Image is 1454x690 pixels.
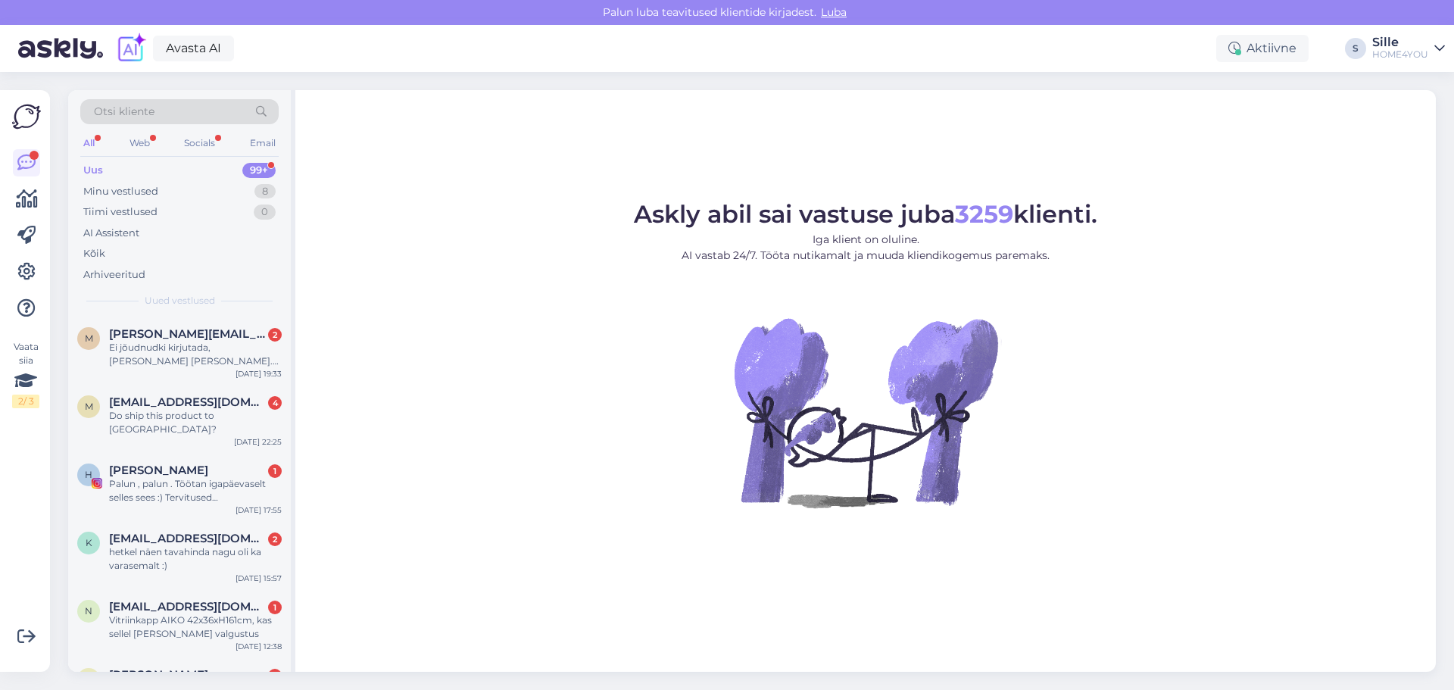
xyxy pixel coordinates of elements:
div: All [80,133,98,153]
div: Uus [83,163,103,178]
div: 2 [268,328,282,342]
div: Minu vestlused [83,184,158,199]
div: Tiimi vestlused [83,205,158,220]
div: [DATE] 17:55 [236,504,282,516]
a: SilleHOME4YOU [1372,36,1445,61]
div: [DATE] 12:38 [236,641,282,652]
div: 99+ [242,163,276,178]
div: [DATE] 15:57 [236,573,282,584]
div: Socials [181,133,218,153]
div: HOME4YOU [1372,48,1428,61]
div: hetkel näen tavahinda nagu oli ka varasemalt :) [109,545,282,573]
span: H [85,469,92,480]
div: Vitriinkapp AIKO 42x36xH161cm, kas sellel [PERSON_NAME] valgustus [109,614,282,641]
span: Natalia90664@gmail.com [109,600,267,614]
div: 8 [254,184,276,199]
span: N [85,605,92,617]
span: m [85,401,93,412]
div: 1 [268,601,282,614]
div: Sille [1372,36,1428,48]
div: S [1345,38,1366,59]
div: Email [247,133,279,153]
span: Uued vestlused [145,294,215,308]
span: k [86,537,92,548]
span: kerttujogiste@gmail.com [109,532,267,545]
span: m [85,333,93,344]
span: Askly abil sai vastuse juba klienti. [634,199,1097,229]
img: Askly Logo [12,102,41,131]
div: Do ship this product to [GEOGRAPHIC_DATA]? [109,409,282,436]
div: AI Assistent [83,226,139,241]
span: matti.pesonen@kolumbus.fi [109,395,267,409]
div: 2 [268,532,282,546]
p: Iga klient on oluline. AI vastab 24/7. Tööta nutikamalt ja muuda kliendikogemus paremaks. [634,232,1097,264]
span: Julia Võsu [109,668,208,682]
a: Avasta AI [153,36,234,61]
div: 4 [268,396,282,410]
div: [DATE] 19:33 [236,368,282,379]
span: Otsi kliente [94,104,154,120]
div: 1 [268,669,282,682]
div: 2 / 3 [12,395,39,408]
div: Web [126,133,153,153]
div: Aktiivne [1216,35,1309,62]
div: [DATE] 22:25 [234,436,282,448]
div: Arhiveeritud [83,267,145,283]
img: No Chat active [729,276,1002,548]
div: Vaata siia [12,340,39,408]
span: Luba [816,5,851,19]
div: 0 [254,205,276,220]
div: Palun , palun . Töötan igapäevaselt selles sees :) Tervitused Lõunakeskusest :) [109,477,282,504]
div: 1 [268,464,282,478]
div: Ei jõudnudki kirjutada, [PERSON_NAME] [PERSON_NAME]. Kas pilt [PERSON_NAME] ostule. Kirjeldusest ... [109,341,282,368]
b: 3259 [955,199,1013,229]
span: marianne.aunapu@gmail.com [109,327,267,341]
span: Helina Sinimets [109,464,208,477]
img: explore-ai [115,33,147,64]
div: Kõik [83,246,105,261]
